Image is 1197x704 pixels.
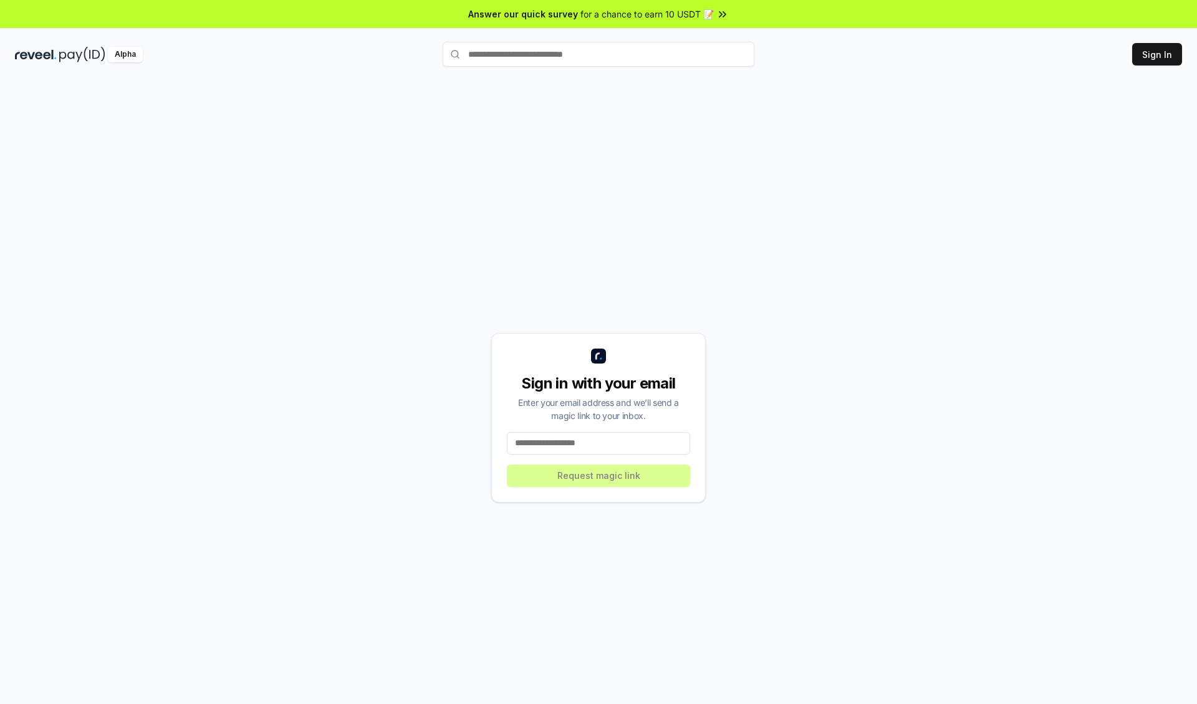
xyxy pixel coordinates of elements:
img: pay_id [59,47,105,62]
img: logo_small [591,349,606,364]
div: Sign in with your email [507,374,690,393]
div: Enter your email address and we’ll send a magic link to your inbox. [507,396,690,422]
button: Sign In [1132,43,1182,65]
img: reveel_dark [15,47,57,62]
span: for a chance to earn 10 USDT 📝 [580,7,714,21]
span: Answer our quick survey [468,7,578,21]
div: Alpha [108,47,143,62]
